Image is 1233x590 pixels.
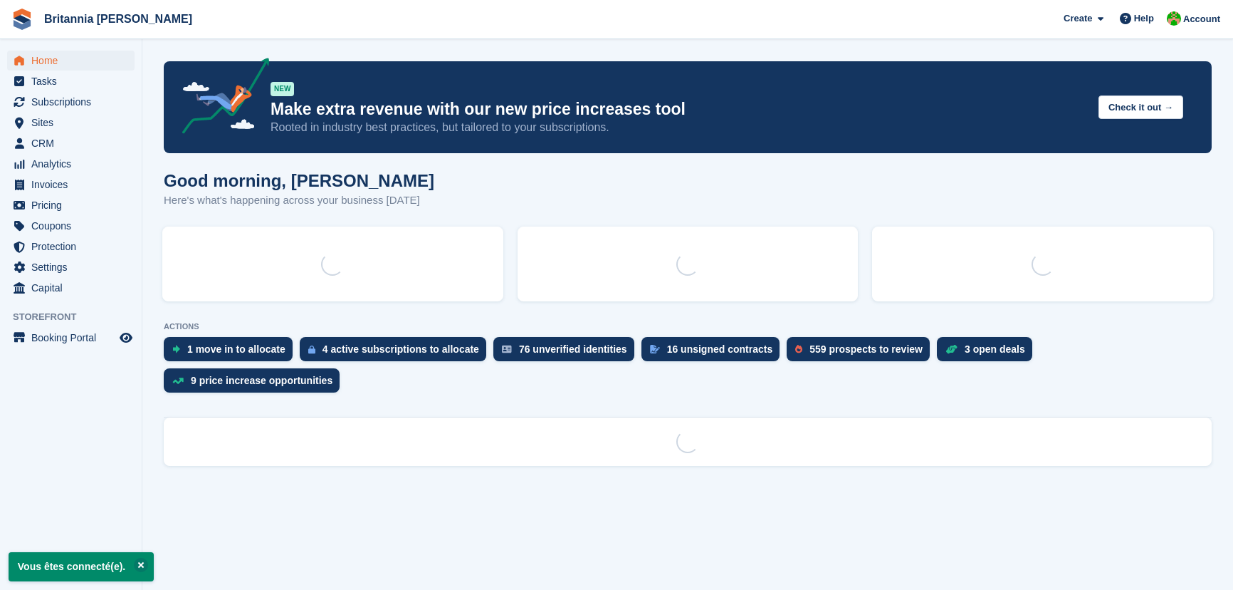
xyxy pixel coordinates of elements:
div: 16 unsigned contracts [667,343,773,355]
span: Protection [31,237,117,257]
a: Preview store [117,329,135,346]
a: menu [7,328,135,348]
a: menu [7,195,135,215]
span: Booking Portal [31,328,117,348]
img: move_ins_to_allocate_icon-fdf77a2bb77ea45bf5b3d319d69a93e2d87916cf1d5bf7949dd705db3b84f3ca.svg [172,345,180,353]
a: menu [7,113,135,133]
p: Vous êtes connecté(e). [9,552,154,581]
div: 76 unverified identities [519,343,627,355]
a: menu [7,237,135,257]
a: menu [7,257,135,277]
span: Invoices [31,175,117,195]
a: menu [7,154,135,174]
p: Here's what's happening across your business [DATE] [164,192,434,209]
span: Tasks [31,71,117,91]
a: menu [7,175,135,195]
span: Pricing [31,195,117,215]
a: menu [7,133,135,153]
span: Capital [31,278,117,298]
span: Help [1134,11,1154,26]
div: 3 open deals [965,343,1025,355]
span: Coupons [31,216,117,236]
a: 559 prospects to review [787,337,937,368]
a: menu [7,71,135,91]
p: Rooted in industry best practices, but tailored to your subscriptions. [271,120,1087,135]
a: 3 open deals [937,337,1039,368]
p: ACTIONS [164,322,1212,331]
span: Storefront [13,310,142,324]
span: Subscriptions [31,92,117,112]
h1: Good morning, [PERSON_NAME] [164,171,434,190]
button: Check it out → [1098,95,1183,119]
span: Create [1064,11,1092,26]
a: 9 price increase opportunities [164,368,347,400]
img: prospect-51fa495bee0391a8d652442698ab0144808aea92771e9ea1ae160a38d050c398.svg [795,345,802,353]
img: stora-icon-8386f47178a22dfd0bd8f6a31ec36ba5ce8667c1dd55bd0f319d3a0aa187defe.svg [11,9,33,30]
div: 559 prospects to review [809,343,923,355]
img: deal-1b604bf984904fb50ccaf53a9ad4b4a5d6e5aea283cecdc64d6e3604feb123c2.svg [945,344,957,354]
a: menu [7,216,135,236]
a: 76 unverified identities [493,337,641,368]
img: Wendy Thorp [1167,11,1181,26]
img: price_increase_opportunities-93ffe204e8149a01c8c9dc8f82e8f89637d9d84a8eef4429ea346261dce0b2c0.svg [172,378,184,384]
span: CRM [31,133,117,153]
p: Make extra revenue with our new price increases tool [271,99,1087,120]
div: 1 move in to allocate [187,343,285,355]
span: Analytics [31,154,117,174]
span: Sites [31,113,117,133]
img: contract_signature_icon-13c848040528278c33f63329250d36e43548de30e8caae1d1a13099fd9432cc5.svg [650,345,660,353]
a: menu [7,278,135,298]
a: menu [7,51,135,71]
a: 4 active subscriptions to allocate [300,337,493,368]
img: verify_identity-adf6edd0f0f0b5bbfe63781bf79b02c33cf7c696d77639b501bdc392416b5a36.svg [502,345,512,353]
a: Britannia [PERSON_NAME] [38,7,198,31]
a: 16 unsigned contracts [641,337,787,368]
span: Home [31,51,117,71]
a: 1 move in to allocate [164,337,300,368]
div: NEW [271,82,294,96]
span: Settings [31,257,117,277]
div: 4 active subscriptions to allocate [322,343,479,355]
span: Account [1183,12,1220,26]
img: price-adjustments-announcement-icon-8257ccfd72463d97f412b2fc003d46551f7dbcb40ab6d574587a9cd5c0d94... [170,58,270,139]
img: active_subscription_to_allocate_icon-d502201f5373d7db506a760aba3b589e785aa758c864c3986d89f69b8ff3... [308,345,315,354]
div: 9 price increase opportunities [191,375,332,386]
a: menu [7,92,135,112]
